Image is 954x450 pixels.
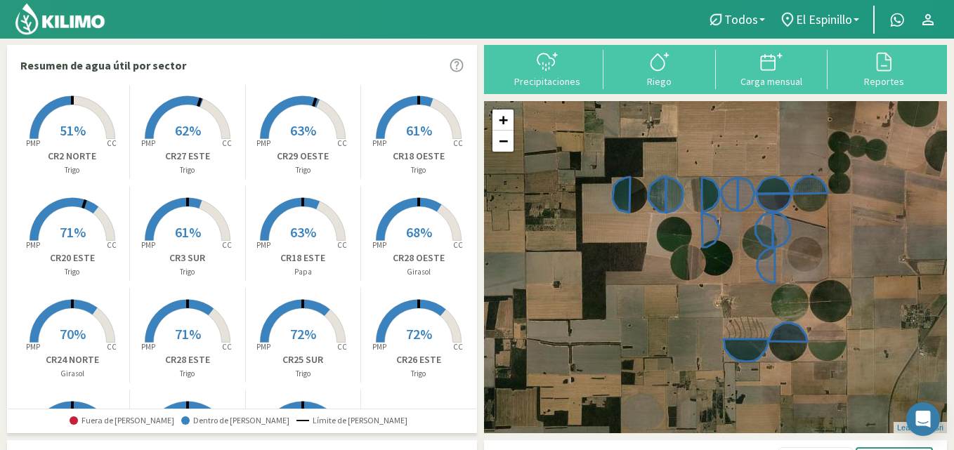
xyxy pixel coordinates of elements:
[60,223,86,241] span: 71%
[894,422,947,434] div: | ©
[130,266,244,278] p: Trigo
[256,240,270,250] tspan: PMP
[246,352,360,367] p: CR25 SUR
[361,149,476,164] p: CR18 OESTE
[222,240,232,250] tspan: CC
[372,240,386,250] tspan: PMP
[60,325,86,343] span: 70%
[15,164,129,176] p: Trigo
[15,368,129,380] p: Girasol
[337,240,347,250] tspan: CC
[246,251,360,265] p: CR18 ESTE
[720,77,824,86] div: Carga mensual
[246,266,360,278] p: Papa
[603,50,716,87] button: Riego
[181,416,289,425] span: Dentro de [PERSON_NAME]
[107,240,117,250] tspan: CC
[20,57,186,74] p: Resumen de agua útil por sector
[130,368,244,380] p: Trigo
[256,138,270,148] tspan: PMP
[453,342,463,352] tspan: CC
[453,240,463,250] tspan: CC
[25,138,39,148] tspan: PMP
[107,342,117,352] tspan: CC
[290,325,316,343] span: 72%
[495,77,599,86] div: Precipitaciones
[14,2,106,36] img: Kilimo
[141,138,155,148] tspan: PMP
[70,416,174,425] span: Fuera de [PERSON_NAME]
[60,121,86,139] span: 51%
[492,110,514,131] a: Zoom in
[15,266,129,278] p: Trigo
[290,223,316,241] span: 63%
[256,342,270,352] tspan: PMP
[453,138,463,148] tspan: CC
[406,325,432,343] span: 72%
[290,121,316,139] span: 63%
[15,352,129,367] p: CR24 NORTE
[491,50,603,87] button: Precipitaciones
[222,138,232,148] tspan: CC
[25,342,39,352] tspan: PMP
[175,223,201,241] span: 61%
[372,342,386,352] tspan: PMP
[406,223,432,241] span: 68%
[222,342,232,352] tspan: CC
[246,149,360,164] p: CR29 OESTE
[130,352,244,367] p: CR28 ESTE
[361,266,476,278] p: Girasol
[796,12,852,27] span: El Espinillo
[130,164,244,176] p: Trigo
[361,251,476,265] p: CR28 OESTE
[246,368,360,380] p: Trigo
[175,325,201,343] span: 71%
[296,416,407,425] span: Límite de [PERSON_NAME]
[141,240,155,250] tspan: PMP
[337,138,347,148] tspan: CC
[724,12,758,27] span: Todos
[906,402,940,436] div: Open Intercom Messenger
[130,251,244,265] p: CR3 SUR
[15,149,129,164] p: CR2 NORTE
[372,138,386,148] tspan: PMP
[15,251,129,265] p: CR20 ESTE
[141,342,155,352] tspan: PMP
[361,164,476,176] p: Trigo
[107,138,117,148] tspan: CC
[828,50,940,87] button: Reportes
[608,77,712,86] div: Riego
[492,131,514,152] a: Zoom out
[406,121,432,139] span: 61%
[897,423,920,432] a: Leaflet
[130,149,244,164] p: CR27 ESTE
[175,121,201,139] span: 62%
[25,240,39,250] tspan: PMP
[716,50,828,87] button: Carga mensual
[361,368,476,380] p: Trigo
[246,164,360,176] p: Trigo
[337,342,347,352] tspan: CC
[361,352,476,367] p: CR26 ESTE
[832,77,936,86] div: Reportes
